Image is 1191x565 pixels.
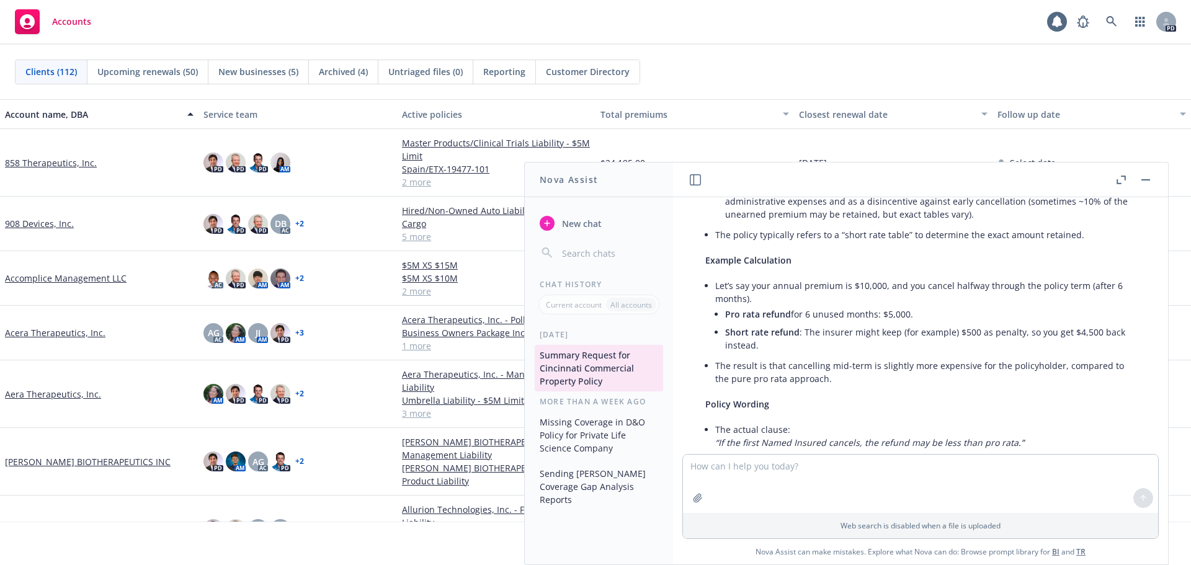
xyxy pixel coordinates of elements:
a: Acera Therapeutics, Inc. [5,326,105,339]
img: photo [226,269,246,288]
a: $5M XS $10M [402,272,591,285]
span: Select date [1010,156,1056,169]
a: + 2 [295,220,304,228]
img: photo [226,323,246,343]
a: 2 more [402,176,591,189]
a: [PERSON_NAME] BIOTHERAPEUTICS INC [5,455,171,468]
span: New chat [560,217,602,230]
a: Aera Therapeutics, Inc. [5,388,101,401]
button: Active policies [397,99,595,129]
span: Untriaged files (0) [388,65,463,78]
img: photo [203,519,223,539]
a: 1 more [402,339,591,352]
a: Cargo [402,217,591,230]
button: Service team [198,99,397,129]
a: Aera Therapeutics, Inc. - Management Liability [402,368,591,394]
p: Current account [546,300,602,310]
li: The result is that cancelling mid-term is slightly more expensive for the policyholder, compared ... [715,357,1136,388]
p: All accounts [610,300,652,310]
img: photo [270,384,290,404]
a: 2 more [402,285,591,298]
a: + 2 [295,275,304,282]
span: Short rate refund [725,326,800,338]
a: Umbrella Liability - $5M Limit [402,394,591,407]
p: Web search is disabled when a file is uploaded [690,520,1151,531]
a: Master Products/Clinical Trials Liability - $5M Limit [402,136,591,162]
button: Total premiums [595,99,794,129]
em: “If the first Named Insured cancels, the refund may be less than pro rata.” [715,437,1024,448]
a: [PERSON_NAME] BIOTHERAPEUTICS INC - Product Liability [402,461,591,487]
a: Hired/Non-Owned Auto Liability [402,204,591,217]
span: [DATE] [799,156,827,169]
a: 3 more [402,407,591,420]
span: AG [252,455,264,468]
div: Total premiums [600,108,775,121]
li: You receive less than the unused portion—insurers keep more of the premium to cover administrativ... [725,179,1136,223]
span: Accounts [52,17,91,27]
span: Archived (4) [319,65,368,78]
li: This language gives the insurer the right to apply the short rate penalty whenever the insured in... [715,452,1136,483]
img: photo [203,384,223,404]
a: Allurion Technologies, Inc. - Fiduciary Liability [402,503,591,529]
img: photo [203,452,223,471]
a: Search [1099,9,1124,34]
button: New chat [535,212,663,234]
a: Business Owners Package Incl $4M Umb [402,326,591,339]
li: The policy typically refers to a “short rate table” to determine the exact amount retained. [715,226,1136,244]
img: photo [270,452,290,471]
span: Customer Directory [546,65,630,78]
a: [PERSON_NAME] BIOTHERAPEUTICS INC - Management Liability [402,435,591,461]
img: photo [248,153,268,172]
div: More than a week ago [525,396,673,407]
img: photo [203,214,223,234]
span: $24,195.00 [600,156,645,169]
li: for 6 unused months: $5,000. [725,305,1136,323]
button: Sending [PERSON_NAME] Coverage Gap Analysis Reports [535,463,663,510]
span: AG [208,326,220,339]
a: 908 Devices, Inc. [5,217,74,230]
span: DB [275,217,287,230]
img: photo [226,153,246,172]
span: New businesses (5) [218,65,298,78]
span: Reporting [483,65,525,78]
button: Summary Request for Cincinnati Commercial Property Policy [535,345,663,391]
span: Clients (112) [25,65,77,78]
span: Upcoming renewals (50) [97,65,198,78]
a: $5M XS $15M [402,259,591,272]
a: + 2 [295,458,304,465]
img: photo [270,323,290,343]
button: Follow up date [993,99,1191,129]
a: 5 more [402,230,591,243]
button: Closest renewal date [794,99,993,129]
div: Follow up date [997,108,1172,121]
img: photo [226,519,246,539]
a: 858 Therapeutics, Inc. [5,156,97,169]
a: BI [1052,546,1059,557]
div: Chat History [525,279,673,290]
span: Example Calculation [705,254,792,266]
a: + 3 [295,329,304,337]
a: Spain/ETX-19477-101 [402,162,591,176]
img: photo [203,269,223,288]
h1: Nova Assist [540,173,598,186]
img: photo [248,214,268,234]
img: photo [226,384,246,404]
div: Account name, DBA [5,108,180,121]
span: JJ [256,326,261,339]
a: Accounts [10,4,96,39]
div: Closest renewal date [799,108,974,121]
span: Policy Wording [705,398,769,410]
a: TR [1076,546,1086,557]
span: Nova Assist can make mistakes. Explore what Nova can do: Browse prompt library for and [678,539,1163,564]
a: Switch app [1128,9,1153,34]
div: Active policies [402,108,591,121]
a: Accomplice Management LLC [5,272,127,285]
img: photo [226,452,246,471]
span: Pro rata refund [725,308,791,320]
img: photo [203,153,223,172]
img: photo [270,153,290,172]
button: Missing Coverage in D&O Policy for Private Life Science Company [535,412,663,458]
li: The actual clause: [715,420,1136,452]
div: Service team [203,108,392,121]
